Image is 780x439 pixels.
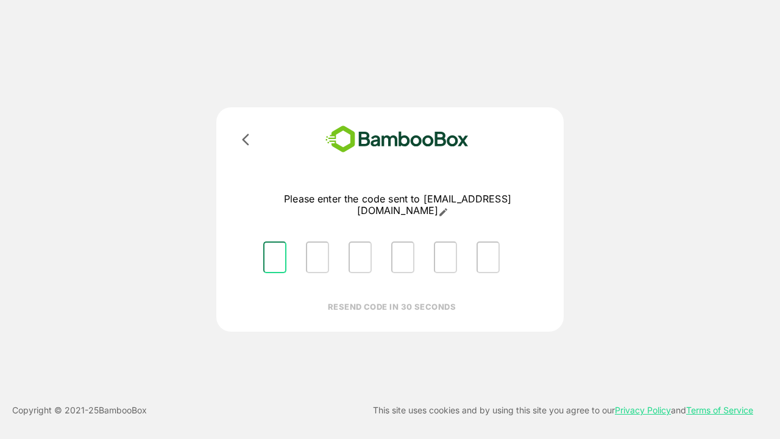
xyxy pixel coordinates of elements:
input: Please enter OTP character 1 [263,241,286,273]
input: Please enter OTP character 6 [477,241,500,273]
p: This site uses cookies and by using this site you agree to our and [373,403,753,418]
img: bamboobox [308,122,486,157]
p: Copyright © 2021- 25 BambooBox [12,403,147,418]
input: Please enter OTP character 4 [391,241,414,273]
a: Privacy Policy [615,405,671,415]
input: Please enter OTP character 5 [434,241,457,273]
input: Please enter OTP character 2 [306,241,329,273]
input: Please enter OTP character 3 [349,241,372,273]
p: Please enter the code sent to [EMAIL_ADDRESS][DOMAIN_NAME] [253,193,542,217]
a: Terms of Service [686,405,753,415]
